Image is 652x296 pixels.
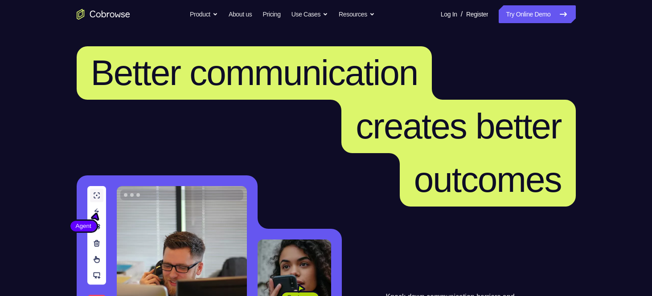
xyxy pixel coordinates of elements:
button: Product [190,5,218,23]
span: Agent [70,222,97,231]
a: Try Online Demo [499,5,575,23]
a: Go to the home page [77,9,130,20]
button: Use Cases [291,5,328,23]
button: Resources [339,5,375,23]
a: Pricing [262,5,280,23]
span: Better communication [91,53,418,93]
a: Register [466,5,488,23]
span: creates better [356,106,561,146]
a: Log In [441,5,457,23]
span: outcomes [414,160,562,199]
a: About us [229,5,252,23]
span: / [461,9,463,20]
